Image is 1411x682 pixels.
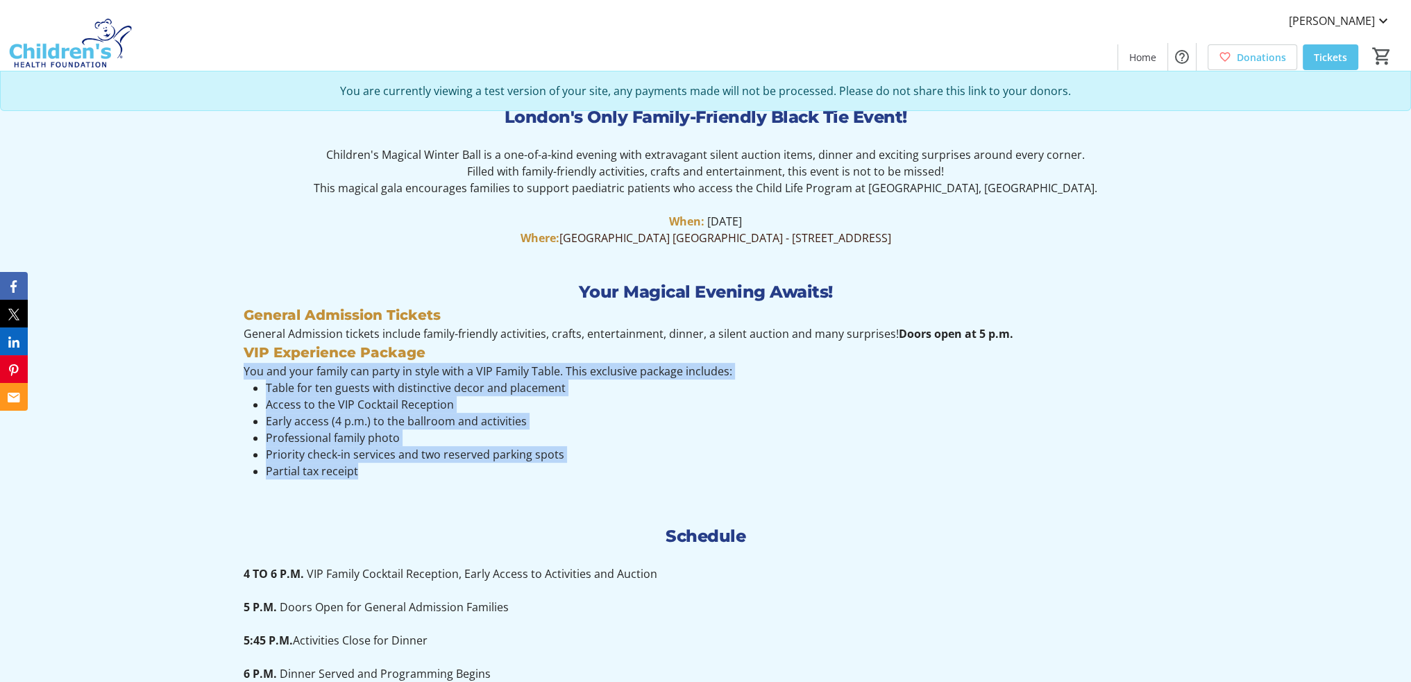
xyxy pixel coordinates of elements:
[559,230,890,246] span: [GEOGRAPHIC_DATA] [GEOGRAPHIC_DATA] - [STREET_ADDRESS]
[266,380,1167,396] li: Table for ten guests with distinctive decor and placement
[244,599,277,615] strong: 5 P.M.
[266,429,1167,446] li: Professional family photo
[1278,10,1403,32] button: [PERSON_NAME]
[1129,50,1156,65] span: Home
[244,566,304,581] strong: 4 TO 6 P.M.
[669,214,704,229] strong: When:
[244,180,1167,196] p: This magical gala encourages families to support paediatric patients who access the Child Life Pr...
[244,325,1167,342] p: General Admission tickets include family-friendly activities, crafts, entertainment, dinner, a si...
[244,344,425,361] strong: VIP Experience Package
[244,633,293,648] strong: 5:45 P.M.
[1369,44,1394,69] button: Cart
[244,665,1167,682] p: Dinner Served and Programming Begins
[1314,50,1347,65] span: Tickets
[1289,12,1375,29] span: [PERSON_NAME]
[1168,43,1196,71] button: Help
[244,307,441,323] strong: General Admission Tickets
[899,326,1013,341] strong: Doors open at 5 p.m.
[1208,44,1297,70] a: Donations
[244,163,1167,180] p: Filled with family-friendly activities, crafts and entertainment, this event is not to be missed!
[504,107,906,127] strong: London's Only Family-Friendly Black Tie Event!
[520,230,559,246] strong: Where:
[244,666,277,681] strong: 6 P.M.
[244,146,1167,163] p: Children's Magical Winter Ball is a one-of-a-kind evening with extravagant silent auction items, ...
[1118,44,1167,70] a: Home
[578,282,832,302] strong: Your Magical Evening Awaits!
[1303,44,1358,70] a: Tickets
[666,526,745,546] strong: Schedule
[266,396,1167,413] li: Access to the VIP Cocktail Reception
[244,599,1167,615] p: Doors Open for General Admission Families
[244,565,1167,582] p: VIP Family Cocktail Reception, Early Access to Activities and Auction
[244,632,1167,649] p: Activities Close for Dinner
[266,446,1167,463] li: Priority check-in services and two reserved parking spots
[266,463,1167,479] li: Partial tax receipt
[244,363,1167,380] p: You and your family can party in style with a VIP Family Table. This exclusive package includes:
[266,413,1167,429] li: Early access (4 p.m.) to the ballroom and activities
[1237,50,1286,65] span: Donations
[8,6,132,75] img: Children's Health Foundation's Logo
[244,213,1167,230] p: [DATE]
